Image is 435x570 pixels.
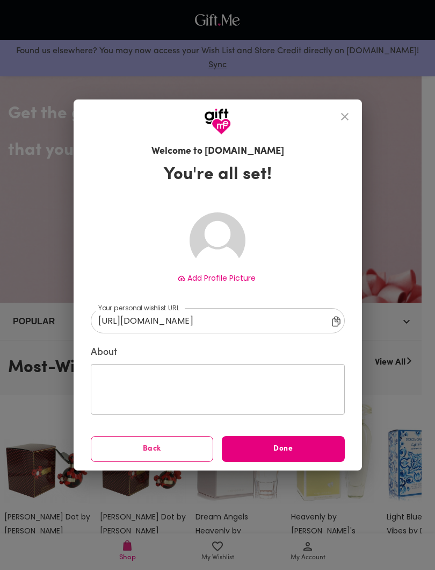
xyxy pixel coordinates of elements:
label: About [91,346,345,359]
span: Back [91,443,213,455]
button: close [332,104,358,130]
span: Add Profile Picture [187,273,256,283]
span: Done [222,443,345,455]
button: Back [91,436,214,462]
button: Done [222,436,345,462]
h3: You're all set! [164,164,272,186]
img: Avatar [190,212,245,268]
h6: Welcome to [DOMAIN_NAME] [151,145,284,159]
img: GiftMe Logo [204,108,231,135]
